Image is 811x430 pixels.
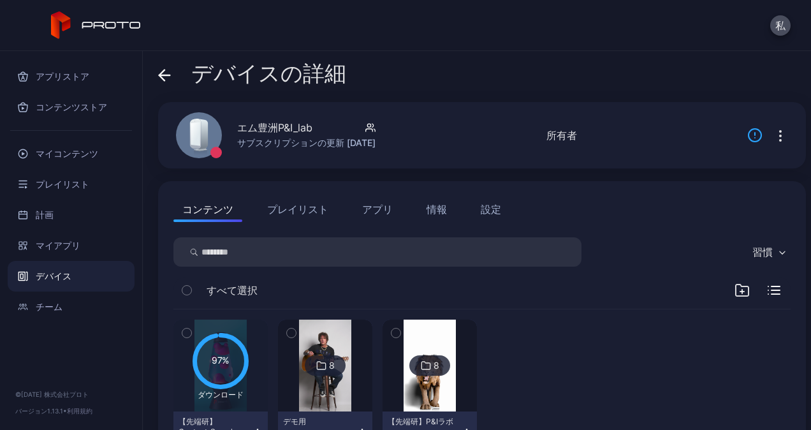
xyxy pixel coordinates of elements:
font: [DATE] 株式会社プロト [21,390,89,398]
div: 【先端研】P&Iラボ [388,417,458,427]
div: 所有者 [546,128,577,143]
div: 習慣 [752,246,773,258]
span: バージョン1.13.1• [15,407,67,415]
a: デバイス [8,261,135,292]
div: 設定 [481,202,501,217]
div: ダウンロード [193,390,249,400]
a: 計画 [8,200,135,230]
text: 97% [211,355,230,366]
font: 計画 [36,207,54,223]
div: © [15,389,127,399]
button: 設定 [472,196,510,222]
font: プレイリスト [36,177,89,192]
a: チーム [8,292,135,322]
div: デモ用 [283,417,353,427]
button: アプリ [353,196,402,222]
a: 利用規約 [67,407,92,415]
a: マイコンテンツ [8,138,135,169]
button: 習慣 [746,237,791,267]
font: アプリストア [36,69,89,84]
div: 8 [329,360,335,371]
a: プレイリスト [8,169,135,200]
div: サブスクリプションの更新 [DATE] [237,135,376,151]
font: マイコンテンツ [36,146,98,161]
font: チーム [36,299,62,315]
span: すべて選択 [207,283,258,298]
font: デバイス [36,269,71,284]
a: マイアプリ [8,230,135,261]
button: 私 [770,15,791,36]
button: 情報 [418,196,456,222]
a: アプリストア [8,61,135,92]
a: コンテンツストア [8,92,135,122]
button: プレイリスト [258,196,337,222]
font: コンテンツストア [36,100,107,115]
span: デバイスの詳細 [191,61,346,85]
button: コンテンツ [173,196,242,222]
div: エム豊洲P&I_lab [237,120,312,135]
div: 情報 [427,202,447,217]
font: マイアプリ [36,238,80,253]
div: 8 [434,360,439,371]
